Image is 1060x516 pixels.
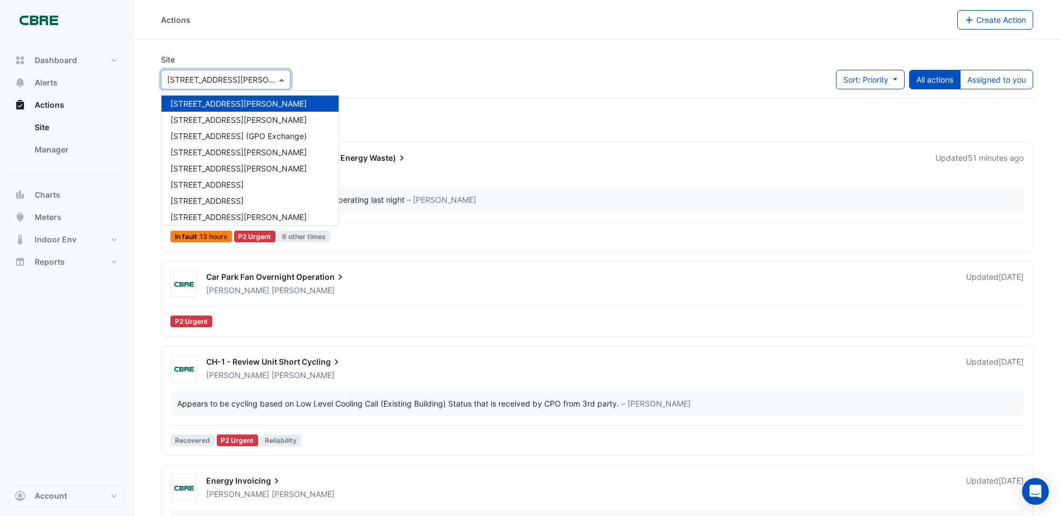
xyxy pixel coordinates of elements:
[15,189,26,200] app-icon: Charts
[9,116,125,165] div: Actions
[206,285,269,295] span: [PERSON_NAME]
[272,285,335,296] span: [PERSON_NAME]
[9,71,125,94] button: Alerts
[161,91,339,225] div: Options List
[170,434,215,446] span: Recovered
[9,485,125,507] button: Account
[1022,478,1049,505] div: Open Intercom Messenger
[968,153,1024,163] span: Fri 26-Sep-2025 10:08 AEST
[206,357,300,366] span: CH-1 - Review Unit Short
[170,147,307,157] span: [STREET_ADDRESS][PERSON_NAME]
[206,370,269,380] span: [PERSON_NAME]
[15,99,26,111] app-icon: Actions
[35,99,64,111] span: Actions
[999,476,1024,485] span: Wed 23-Jul-2025 10:06 AEST
[161,14,191,26] div: Actions
[272,370,335,381] span: [PERSON_NAME]
[35,189,60,200] span: Charts
[35,212,61,223] span: Meters
[235,475,282,486] span: Invoicing
[999,272,1024,281] span: Fri 05-Sep-2025 14:59 AEST
[206,489,269,499] span: [PERSON_NAME]
[272,489,335,500] span: [PERSON_NAME]
[170,115,307,125] span: [STREET_ADDRESS][PERSON_NAME]
[170,231,232,242] span: In fault
[170,212,307,222] span: [STREET_ADDRESS][PERSON_NAME]
[935,152,1024,177] div: Updated
[278,231,330,242] span: 6 other times
[999,357,1024,366] span: Mon 14-Jul-2025 15:16 AEST
[843,75,888,84] span: Sort: Priority
[909,70,961,89] button: All actions
[966,271,1024,296] div: Updated
[302,356,342,367] span: Cycling
[9,184,125,206] button: Charts
[26,138,125,161] a: Manager
[15,234,26,245] app-icon: Indoor Env
[161,54,175,65] label: Site
[206,476,234,485] span: Energy
[9,94,125,116] button: Actions
[171,364,197,375] img: CBRE Charter Hall
[836,70,905,89] button: Sort: Priority
[170,99,307,108] span: [STREET_ADDRESS][PERSON_NAME]
[171,279,197,290] img: CBRE Charter Hall
[260,434,301,446] span: Reliability
[170,131,307,141] span: [STREET_ADDRESS] (GPO Exchange)
[26,116,125,138] a: Site
[35,256,65,267] span: Reports
[960,70,1033,89] button: Assigned to you
[966,475,1024,500] div: Updated
[621,398,691,409] span: – [PERSON_NAME]
[199,233,227,240] span: 13 hours
[9,206,125,228] button: Meters
[369,152,407,164] span: Waste)
[234,231,276,242] div: P2 Urgent
[171,482,197,494] img: CBRE Charter Hall
[407,194,476,206] span: – [PERSON_NAME]
[15,256,26,267] app-icon: Reports
[35,490,67,501] span: Account
[177,398,619,409] div: Appears to be cycling based on Low Level Cooling Call (Existing Building) Status that is received...
[9,228,125,251] button: Indoor Env
[15,55,26,66] app-icon: Dashboard
[15,212,26,223] app-icon: Meters
[170,316,212,327] div: P2 Urgent
[13,9,64,31] img: Company Logo
[9,49,125,71] button: Dashboard
[966,356,1024,381] div: Updated
[15,77,26,88] app-icon: Alerts
[9,251,125,273] button: Reports
[296,271,346,283] span: Operation
[170,196,244,206] span: [STREET_ADDRESS]
[35,77,58,88] span: Alerts
[170,180,244,189] span: [STREET_ADDRESS]
[35,234,77,245] span: Indoor Env
[170,164,307,173] span: [STREET_ADDRESS][PERSON_NAME]
[35,55,77,66] span: Dashboard
[976,15,1026,25] span: Create Action
[957,10,1034,30] button: Create Action
[206,272,294,281] span: Car Park Fan Overnight
[217,434,259,446] div: P2 Urgent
